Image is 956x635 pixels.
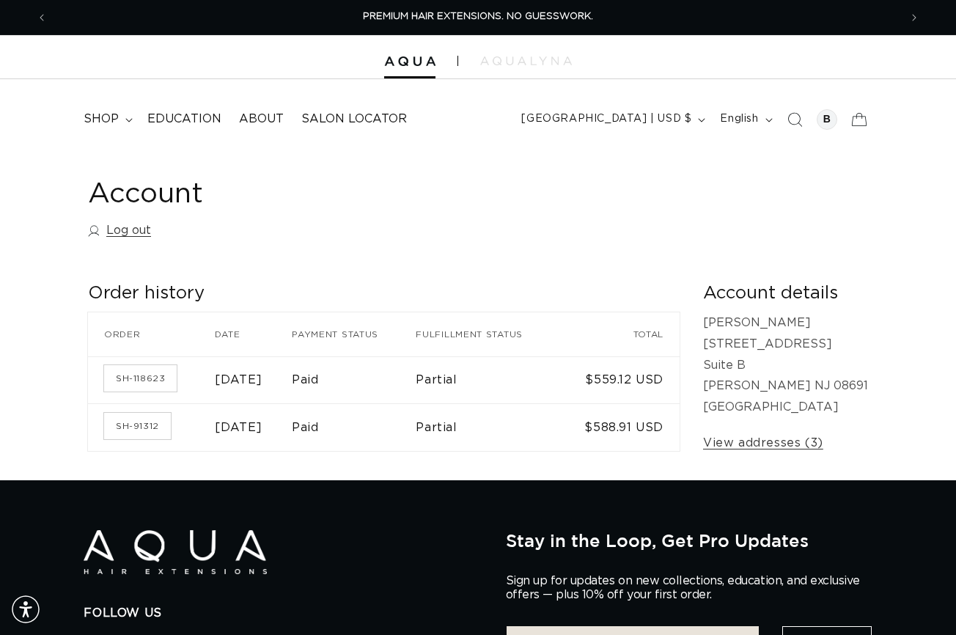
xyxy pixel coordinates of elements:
h2: Order history [88,282,680,305]
a: Education [139,103,230,136]
img: Aqua Hair Extensions [84,530,267,575]
time: [DATE] [215,374,262,386]
th: Fulfillment status [416,312,565,356]
span: shop [84,111,119,127]
h2: Follow Us [84,606,483,621]
a: Order number SH-91312 [104,413,171,439]
img: Aqua Hair Extensions [384,56,435,67]
h2: Account details [703,282,868,305]
td: Partial [416,403,565,451]
td: $559.12 USD [565,356,680,404]
a: About [230,103,293,136]
button: English [711,106,778,133]
button: Previous announcement [26,4,58,32]
a: Salon Locator [293,103,416,136]
h1: Account [88,177,868,213]
img: aqualyna.com [480,56,572,65]
summary: shop [75,103,139,136]
span: Salon Locator [301,111,407,127]
th: Date [215,312,292,356]
td: Paid [292,356,416,404]
span: About [239,111,284,127]
td: Partial [416,356,565,404]
h2: Stay in the Loop, Get Pro Updates [506,530,872,551]
a: Log out [88,220,151,241]
span: English [720,111,758,127]
th: Order [88,312,215,356]
td: Paid [292,403,416,451]
p: Sign up for updates on new collections, education, and exclusive offers — plus 10% off your first... [506,574,872,602]
span: PREMIUM HAIR EXTENSIONS. NO GUESSWORK. [363,12,593,21]
time: [DATE] [215,422,262,433]
a: Order number SH-118623 [104,365,177,392]
p: [PERSON_NAME] [STREET_ADDRESS] Suite B [PERSON_NAME] NJ 08691 [GEOGRAPHIC_DATA] [703,312,868,418]
button: Next announcement [898,4,930,32]
button: [GEOGRAPHIC_DATA] | USD $ [512,106,711,133]
a: View addresses (3) [703,433,823,454]
summary: Search [779,103,811,136]
span: [GEOGRAPHIC_DATA] | USD $ [521,111,691,127]
th: Payment status [292,312,416,356]
td: $588.91 USD [565,403,680,451]
span: Education [147,111,221,127]
th: Total [565,312,680,356]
